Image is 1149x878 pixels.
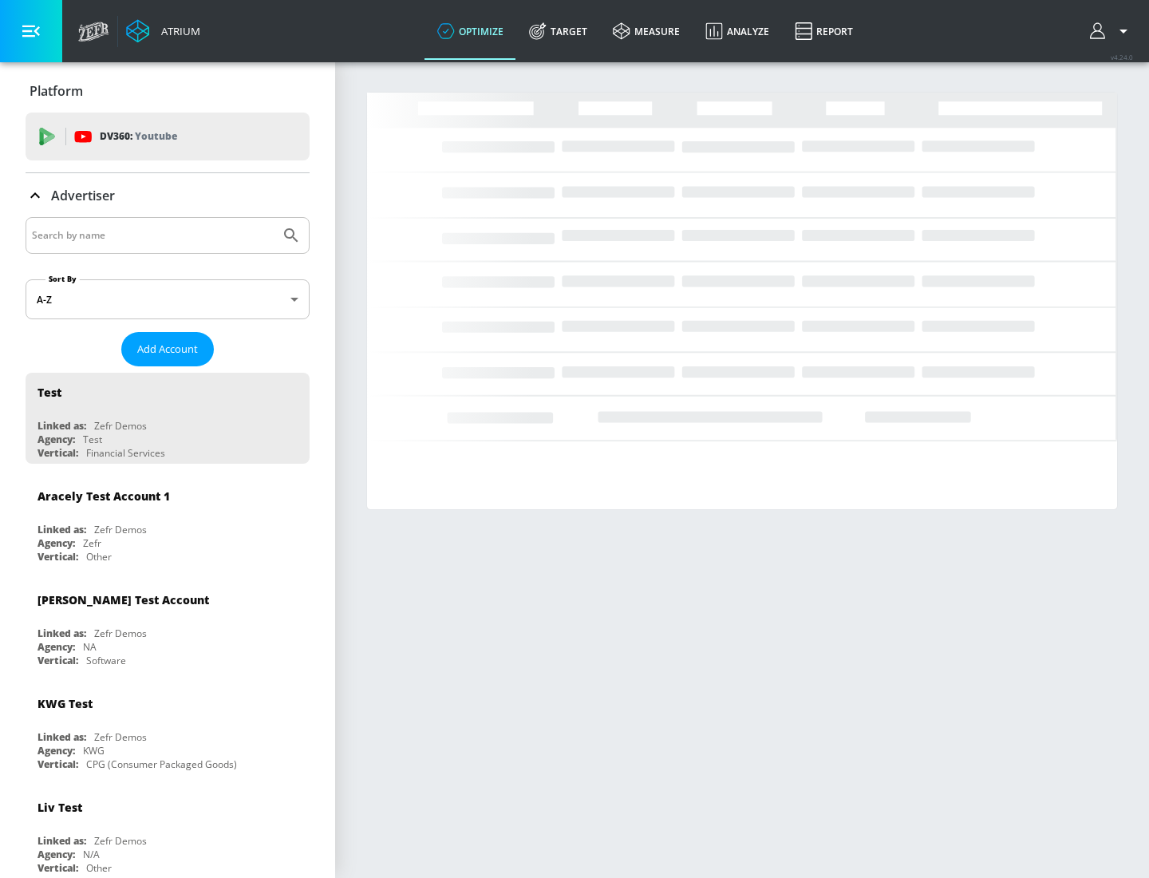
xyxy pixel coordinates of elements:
[38,536,75,550] div: Agency:
[782,2,866,60] a: Report
[38,523,86,536] div: Linked as:
[26,69,310,113] div: Platform
[38,744,75,757] div: Agency:
[424,2,516,60] a: optimize
[83,536,101,550] div: Zefr
[86,446,165,460] div: Financial Services
[94,627,147,640] div: Zefr Demos
[26,113,310,160] div: DV360: Youtube
[26,173,310,218] div: Advertiser
[38,654,78,667] div: Vertical:
[94,730,147,744] div: Zefr Demos
[137,340,198,358] span: Add Account
[1111,53,1133,61] span: v 4.24.0
[516,2,600,60] a: Target
[86,861,112,875] div: Other
[38,446,78,460] div: Vertical:
[38,730,86,744] div: Linked as:
[86,757,237,771] div: CPG (Consumer Packaged Goods)
[38,385,61,400] div: Test
[94,419,147,433] div: Zefr Demos
[30,82,83,100] p: Platform
[86,550,112,564] div: Other
[155,24,200,38] div: Atrium
[32,225,274,246] input: Search by name
[38,419,86,433] div: Linked as:
[26,580,310,671] div: [PERSON_NAME] Test AccountLinked as:Zefr DemosAgency:NAVertical:Software
[38,696,93,711] div: KWG Test
[83,848,100,861] div: N/A
[45,274,80,284] label: Sort By
[38,757,78,771] div: Vertical:
[135,128,177,144] p: Youtube
[38,627,86,640] div: Linked as:
[100,128,177,145] p: DV360:
[26,477,310,568] div: Aracely Test Account 1Linked as:Zefr DemosAgency:ZefrVertical:Other
[26,373,310,464] div: TestLinked as:Zefr DemosAgency:TestVertical:Financial Services
[94,523,147,536] div: Zefr Demos
[38,848,75,861] div: Agency:
[126,19,200,43] a: Atrium
[600,2,693,60] a: measure
[94,834,147,848] div: Zefr Demos
[83,433,102,446] div: Test
[26,684,310,775] div: KWG TestLinked as:Zefr DemosAgency:KWGVertical:CPG (Consumer Packaged Goods)
[83,640,97,654] div: NA
[38,640,75,654] div: Agency:
[38,834,86,848] div: Linked as:
[38,488,170,504] div: Aracely Test Account 1
[121,332,214,366] button: Add Account
[51,187,115,204] p: Advertiser
[38,592,209,607] div: [PERSON_NAME] Test Account
[83,744,105,757] div: KWG
[693,2,782,60] a: Analyze
[38,433,75,446] div: Agency:
[38,861,78,875] div: Vertical:
[38,550,78,564] div: Vertical:
[38,800,82,815] div: Liv Test
[26,279,310,319] div: A-Z
[86,654,126,667] div: Software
